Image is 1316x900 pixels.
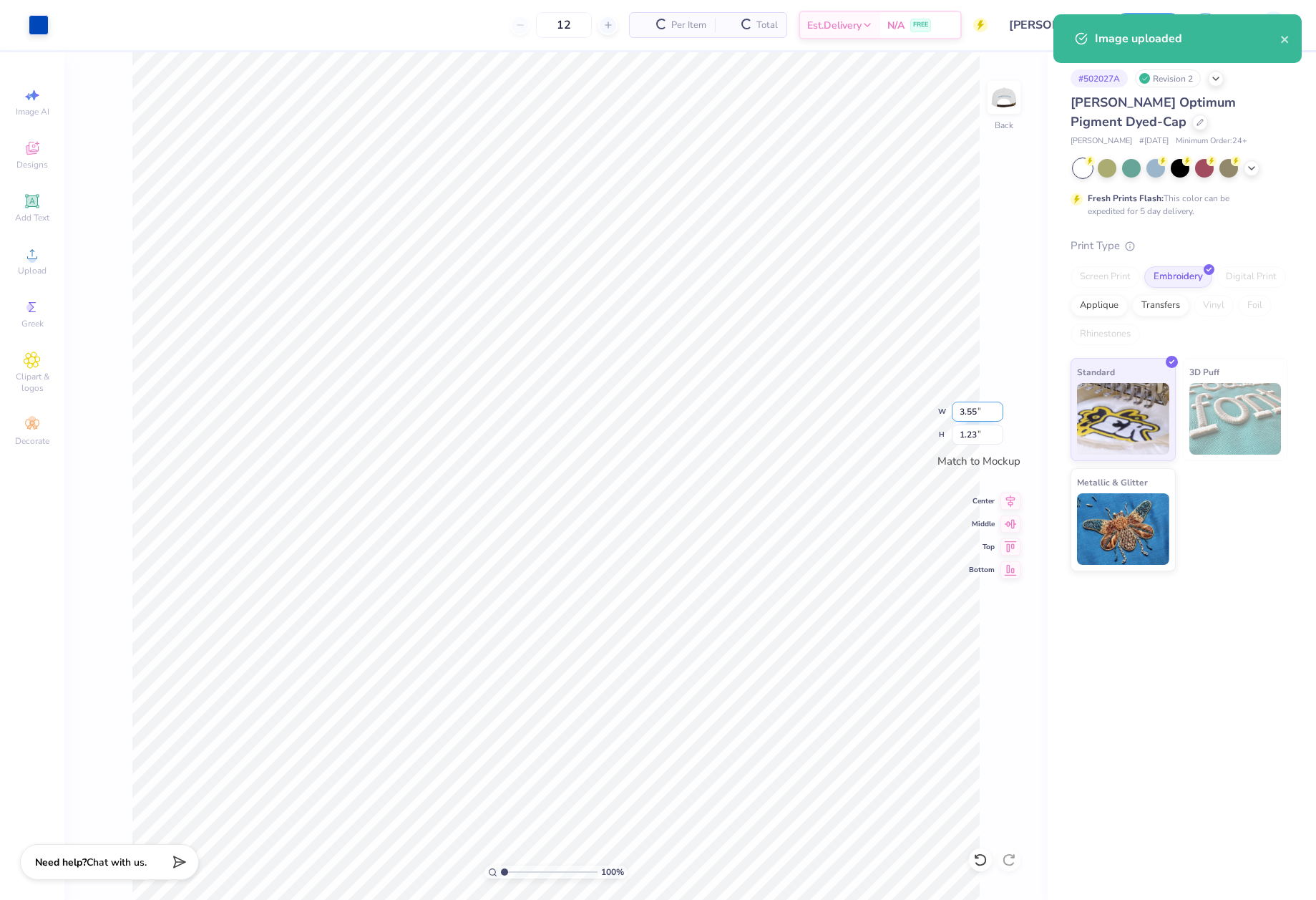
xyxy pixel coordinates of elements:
[601,866,624,879] span: 100 %
[1077,383,1169,455] img: Standard
[1077,364,1115,379] span: Standard
[1135,69,1201,87] div: Revision 2
[1144,266,1212,288] div: Embroidery
[7,371,57,394] span: Clipart & logos
[969,565,995,575] span: Bottom
[1132,295,1189,316] div: Transfers
[998,11,1103,39] input: Untitled Design
[536,12,592,38] input: – –
[807,18,862,33] span: Est. Delivery
[1280,30,1290,47] button: close
[1139,135,1169,147] span: # [DATE]
[1071,94,1236,130] span: [PERSON_NAME] Optimum Pigment Dyed-Cap
[1217,266,1286,288] div: Digital Print
[16,106,49,117] span: Image AI
[1071,266,1140,288] div: Screen Print
[21,318,44,329] span: Greek
[35,856,87,869] strong: Need help?
[1088,193,1164,204] strong: Fresh Prints Flash:
[87,856,147,869] span: Chat with us.
[15,435,49,447] span: Decorate
[1077,475,1148,490] span: Metallic & Glitter
[995,119,1013,132] div: Back
[1071,295,1128,316] div: Applique
[1071,324,1140,345] div: Rhinestones
[990,83,1018,112] img: Back
[887,18,905,33] span: N/A
[1194,295,1234,316] div: Vinyl
[1071,238,1287,254] div: Print Type
[15,212,49,223] span: Add Text
[1088,192,1264,218] div: This color can be expedited for 5 day delivery.
[1189,383,1282,455] img: 3D Puff
[1071,69,1128,87] div: # 502027A
[969,542,995,552] span: Top
[1077,493,1169,565] img: Metallic & Glitter
[969,519,995,529] span: Middle
[1176,135,1247,147] span: Minimum Order: 24 +
[1095,30,1280,47] div: Image uploaded
[1071,135,1132,147] span: [PERSON_NAME]
[16,159,48,170] span: Designs
[969,496,995,506] span: Center
[18,265,47,276] span: Upload
[1238,295,1272,316] div: Foil
[1189,364,1219,379] span: 3D Puff
[671,18,706,33] span: Per Item
[756,18,778,33] span: Total
[913,20,928,30] span: FREE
